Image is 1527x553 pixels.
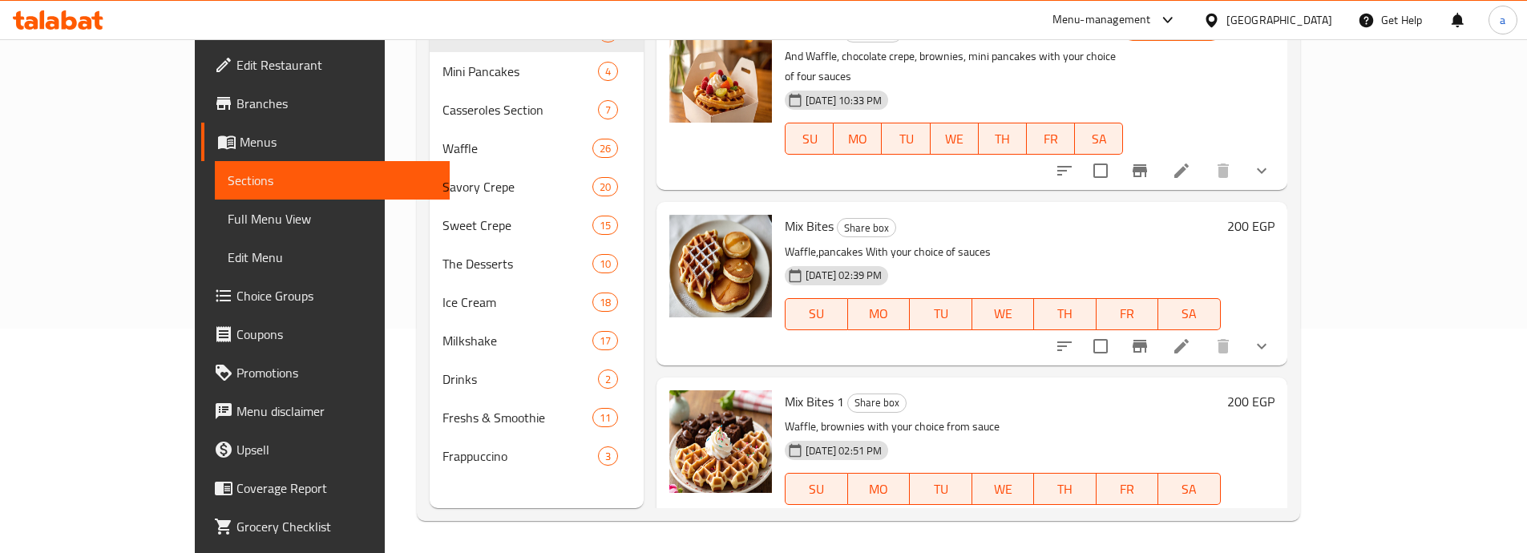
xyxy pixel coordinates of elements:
span: 17 [593,333,617,349]
div: Sweet Crepe15 [430,206,644,244]
span: FR [1033,127,1068,151]
span: Ice Cream [442,293,592,312]
span: Choice Groups [236,286,437,305]
div: items [598,369,618,389]
span: Savory Crepe [442,177,592,196]
p: Waffle,pancakes With your choice of sauces [785,242,1220,262]
button: show more [1242,502,1281,540]
button: WE [972,473,1035,505]
span: Sweet Crepe [442,216,592,235]
span: Share box [848,394,906,412]
button: SA [1158,298,1221,330]
p: And Waffle, chocolate crepe, brownies, mini pancakes with your choice of four sauces [785,46,1123,87]
span: FR [1103,478,1153,501]
p: Waffle, brownies with your choice from sauce [785,417,1220,437]
button: show more [1242,151,1281,190]
div: items [598,62,618,81]
span: Sections [228,171,437,190]
span: 10 [593,256,617,272]
span: TU [916,302,966,325]
span: SU [792,127,827,151]
button: MO [834,123,882,155]
button: sort-choices [1045,151,1084,190]
a: Choice Groups [201,276,450,315]
button: SU [785,473,847,505]
span: 4 [599,64,617,79]
span: SA [1081,127,1117,151]
button: TU [910,473,972,505]
span: Edit Restaurant [236,55,437,75]
svg: Show Choices [1252,337,1271,356]
span: Frappuccino [442,446,598,466]
div: Share box [847,394,907,413]
div: Milkshake17 [430,321,644,360]
span: TU [888,127,923,151]
button: Branch-specific-item [1121,151,1159,190]
a: Branches [201,84,450,123]
span: TH [1040,302,1090,325]
span: a [1500,11,1505,29]
img: Mix Bites 1 [669,390,772,493]
h6: 350 EGP [1227,20,1275,42]
a: Promotions [201,353,450,392]
a: Coverage Report [201,469,450,507]
span: 26 [593,141,617,156]
button: WE [931,123,979,155]
span: Select to update [1084,154,1117,188]
button: WE [972,298,1035,330]
span: [DATE] 02:51 PM [799,443,888,458]
span: SA [1165,478,1214,501]
span: Upsell [236,440,437,459]
button: MO [848,473,911,505]
nav: Menu sections [430,7,644,482]
span: Coverage Report [236,478,437,498]
div: Mini Pancakes4 [430,52,644,91]
span: 3 [599,449,617,464]
a: Full Menu View [215,200,450,238]
span: WE [937,127,972,151]
span: Milkshake [442,331,592,350]
button: delete [1204,327,1242,365]
span: Mix Bites [785,214,834,238]
button: TH [979,123,1027,155]
button: show more [1242,327,1281,365]
a: Edit Restaurant [201,46,450,84]
span: 15 [593,218,617,233]
a: Sections [215,161,450,200]
span: Casseroles Section [442,100,598,119]
button: delete [1204,502,1242,540]
a: Edit menu item [1172,337,1191,356]
button: Branch-specific-item [1121,502,1159,540]
span: WE [979,478,1028,501]
span: SA [1165,302,1214,325]
svg: Show Choices [1252,161,1271,180]
span: [DATE] 10:33 PM [799,93,888,108]
button: delete [1204,151,1242,190]
div: items [592,139,618,158]
span: MO [854,302,904,325]
span: Waffle [442,139,592,158]
span: TU [916,478,966,501]
div: Share box [837,218,896,237]
h6: 200 EGP [1227,215,1275,237]
a: Menu disclaimer [201,392,450,430]
span: TH [1040,478,1090,501]
span: Share box [838,219,895,237]
span: Select to update [1084,329,1117,363]
span: Mini Pancakes [442,62,598,81]
button: sort-choices [1045,502,1084,540]
span: 20 [593,180,617,195]
a: Edit Menu [215,238,450,276]
button: sort-choices [1045,327,1084,365]
img: Mix Bites [669,215,772,317]
button: SA [1075,123,1123,155]
div: items [592,177,618,196]
div: Savory Crepe20 [430,168,644,206]
span: 18 [593,295,617,310]
div: Waffle26 [430,129,644,168]
span: The Desserts [442,254,592,273]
